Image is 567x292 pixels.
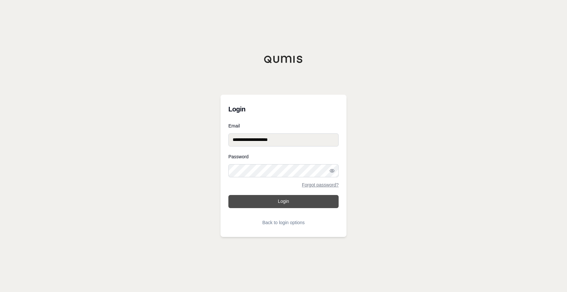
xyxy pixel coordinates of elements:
h3: Login [228,103,339,116]
a: Forgot password? [302,183,339,187]
label: Password [228,154,339,159]
label: Email [228,124,339,128]
button: Back to login options [228,216,339,229]
button: Login [228,195,339,208]
img: Qumis [264,55,303,63]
